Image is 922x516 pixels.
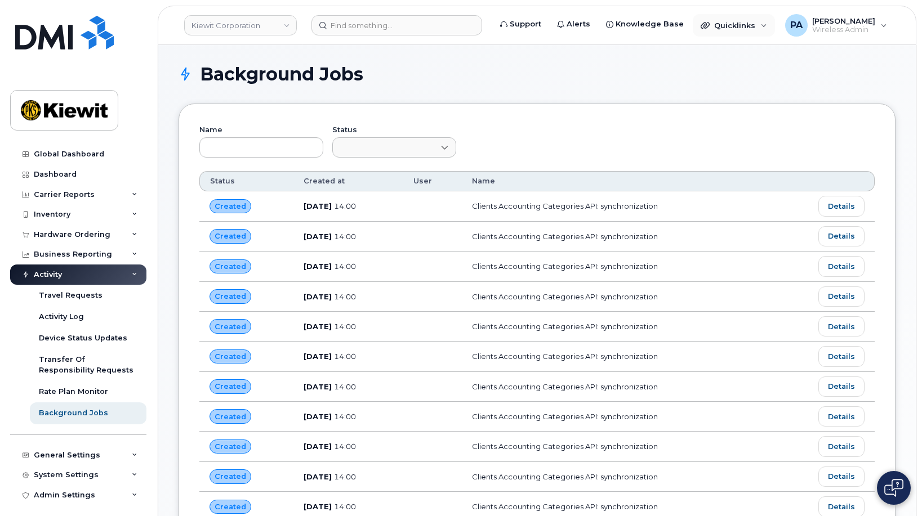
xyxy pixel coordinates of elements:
[334,232,356,241] span: 14:00
[215,381,246,392] span: Created
[818,256,865,276] a: Details
[334,352,356,361] span: 14:00
[334,262,356,271] span: 14:00
[215,351,246,362] span: Created
[304,292,332,301] span: [DATE]
[818,376,865,397] a: Details
[334,442,356,451] span: 14:00
[462,222,774,252] td: Clients Accounting Categories API: synchronization
[462,372,774,402] td: Clients Accounting Categories API: synchronization
[334,322,356,331] span: 14:00
[334,502,356,511] span: 14:00
[304,322,332,331] span: [DATE]
[462,282,774,312] td: Clients Accounting Categories API: synchronization
[215,201,246,212] span: Created
[334,472,356,481] span: 14:00
[462,312,774,342] td: Clients Accounting Categories API: synchronization
[818,316,865,336] a: Details
[462,462,774,492] td: Clients Accounting Categories API: synchronization
[818,196,865,216] a: Details
[304,472,332,481] span: [DATE]
[334,292,356,301] span: 14:00
[304,232,332,241] span: [DATE]
[818,286,865,307] a: Details
[462,402,774,432] td: Clients Accounting Categories API: synchronization
[200,66,363,83] span: Background Jobs
[215,261,246,272] span: Created
[884,479,903,497] img: Open chat
[215,291,246,302] span: Created
[215,441,246,452] span: Created
[462,252,774,281] td: Clients Accounting Categories API: synchronization
[334,382,356,391] span: 14:00
[304,502,332,511] span: [DATE]
[462,342,774,371] td: Clients Accounting Categories API: synchronization
[304,262,332,271] span: [DATE]
[332,127,456,134] label: Status
[304,412,332,421] span: [DATE]
[818,346,865,366] a: Details
[215,411,246,422] span: Created
[334,412,356,421] span: 14:00
[462,432,774,461] td: Clients Accounting Categories API: synchronization
[413,176,432,186] span: User
[304,201,332,210] span: [DATE]
[304,352,332,361] span: [DATE]
[818,466,865,487] a: Details
[215,471,246,482] span: Created
[215,321,246,332] span: Created
[334,201,356,210] span: 14:00
[304,442,332,451] span: [DATE]
[462,191,774,221] td: Clients Accounting Categories API: synchronization
[215,231,246,241] span: Created
[818,226,865,246] a: Details
[472,176,495,186] span: Name
[199,127,323,134] label: Name
[304,382,332,391] span: [DATE]
[818,436,865,456] a: Details
[818,406,865,427] a: Details
[215,501,246,512] span: Created
[210,176,235,186] span: Status
[304,176,345,186] span: Created at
